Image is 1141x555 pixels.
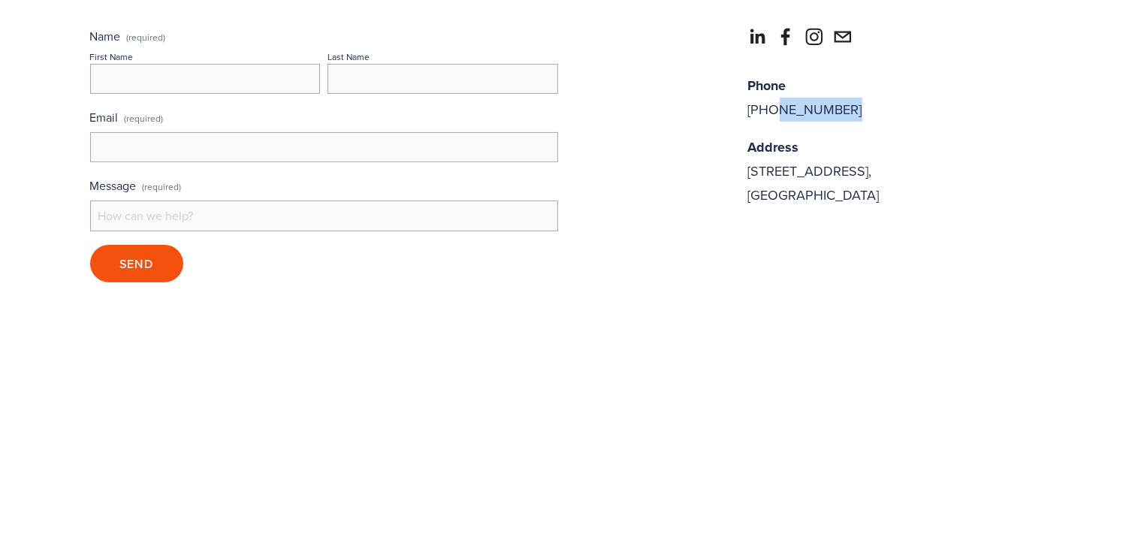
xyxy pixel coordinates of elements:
[328,50,370,63] div: Last Name
[90,109,119,125] span: Email
[90,177,137,194] span: Message
[126,33,165,42] span: (required)
[748,74,1052,122] p: [PHONE_NUMBER]
[834,28,852,46] a: nzfoodawards@massey.ac.nz
[748,76,786,95] strong: Phone
[120,255,153,272] span: Send
[90,245,183,282] button: SendSend
[748,137,799,157] strong: Address
[90,28,121,44] span: Name
[124,107,163,129] span: (required)
[142,176,181,198] span: (required)
[90,201,558,231] input: How can we help?
[805,28,823,46] a: Instagram
[748,135,1052,207] p: [STREET_ADDRESS], [GEOGRAPHIC_DATA]
[748,28,766,46] a: LinkedIn
[90,50,134,63] div: First Name
[777,28,795,46] a: Abbie Harris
